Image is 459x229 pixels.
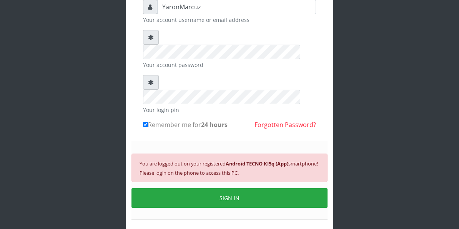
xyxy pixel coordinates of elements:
[143,120,228,129] label: Remember me for
[140,160,318,176] small: You are logged out on your registered smartphone! Please login on the phone to access this PC.
[143,61,316,69] small: Your account password
[226,160,288,167] b: Android TECNO KI5q (App)
[254,120,316,129] a: Forgotten Password?
[201,120,228,129] b: 24 hours
[131,188,328,208] button: SIGN IN
[143,16,316,24] small: Your account username or email address
[143,106,316,114] small: Your login pin
[143,122,148,127] input: Remember me for24 hours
